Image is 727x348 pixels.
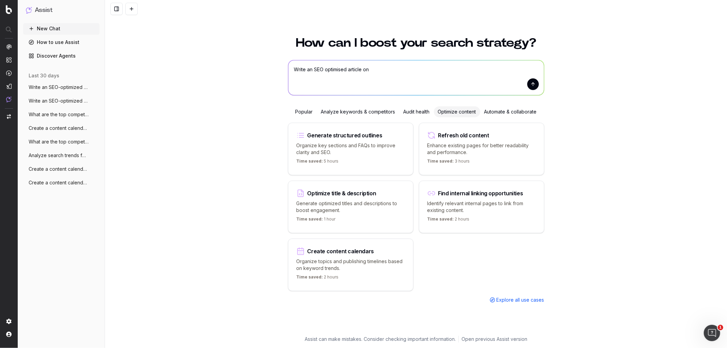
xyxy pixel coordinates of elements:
p: 2 hours [427,216,470,225]
p: Organize key sections and FAQs to improve clarity and SEO. [297,142,405,156]
div: Analyze keywords & competitors [317,106,399,117]
span: Create a content calendar using trends & [29,125,89,132]
button: Create a content calendar using trends & [23,177,100,188]
button: Write an SEO-optimized article about on [23,95,100,106]
span: 1 [718,325,723,330]
p: Enhance existing pages for better readability and performance. [427,142,536,156]
img: Switch project [7,114,11,119]
p: Identify relevant internal pages to link from existing content. [427,200,536,214]
img: Assist [26,7,32,13]
span: Write an SEO-optimized article about on [29,97,89,104]
button: Create a content calendar using trends & [23,164,100,175]
span: Time saved: [427,216,454,222]
img: Assist [6,96,12,102]
button: New Chat [23,23,100,34]
span: Explore all use cases [497,297,544,303]
span: Analyze search trends for: shoes [29,152,89,159]
span: Create a content calendar using trends & [29,166,89,172]
span: Time saved: [297,216,323,222]
span: last 30 days [29,72,59,79]
button: Create a content calendar using trends & [23,123,100,134]
div: Refresh old content [438,133,489,138]
img: Botify logo [6,5,12,14]
div: Popular [291,106,317,117]
span: Time saved: [427,158,454,164]
button: What are the top competitors ranking for [23,136,100,147]
img: Activation [6,70,12,76]
a: Explore all use cases [490,297,544,303]
iframe: Intercom live chat [704,325,720,341]
img: Analytics [6,44,12,49]
img: My account [6,332,12,337]
div: Create content calendars [307,248,374,254]
p: Organize topics and publishing timelines based on keyword trends. [297,258,405,272]
span: Write an SEO-optimized article about on [29,84,89,91]
div: Audit health [399,106,434,117]
button: Write an SEO-optimized article about on [23,82,100,93]
span: What are the top competitors ranking for [29,111,89,118]
a: How to use Assist [23,37,100,48]
span: Time saved: [297,158,323,164]
div: Optimize content [434,106,480,117]
span: Time saved: [297,274,323,279]
button: What are the top competitors ranking for [23,109,100,120]
button: Analyze search trends for: shoes [23,150,100,161]
span: Create a content calendar using trends & [29,179,89,186]
p: 3 hours [427,158,470,167]
h1: How can I boost your search strategy? [288,37,544,49]
img: Intelligence [6,57,12,63]
img: Setting [6,319,12,324]
div: Automate & collaborate [480,106,541,117]
p: Generate optimized titles and descriptions to boost engagement. [297,200,405,214]
a: Discover Agents [23,50,100,61]
div: Generate structured outlines [307,133,382,138]
button: Assist [26,5,97,15]
h1: Assist [35,5,52,15]
img: Studio [6,84,12,89]
textarea: Write an SEO optimised article on [288,60,544,95]
p: Assist can make mistakes. Consider checking important information. [305,336,456,343]
div: Find internal linking opportunities [438,191,523,196]
p: 2 hours [297,274,339,283]
a: Open previous Assist version [461,336,527,343]
p: 1 hour [297,216,336,225]
span: What are the top competitors ranking for [29,138,89,145]
div: Optimize title & description [307,191,376,196]
p: 5 hours [297,158,339,167]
